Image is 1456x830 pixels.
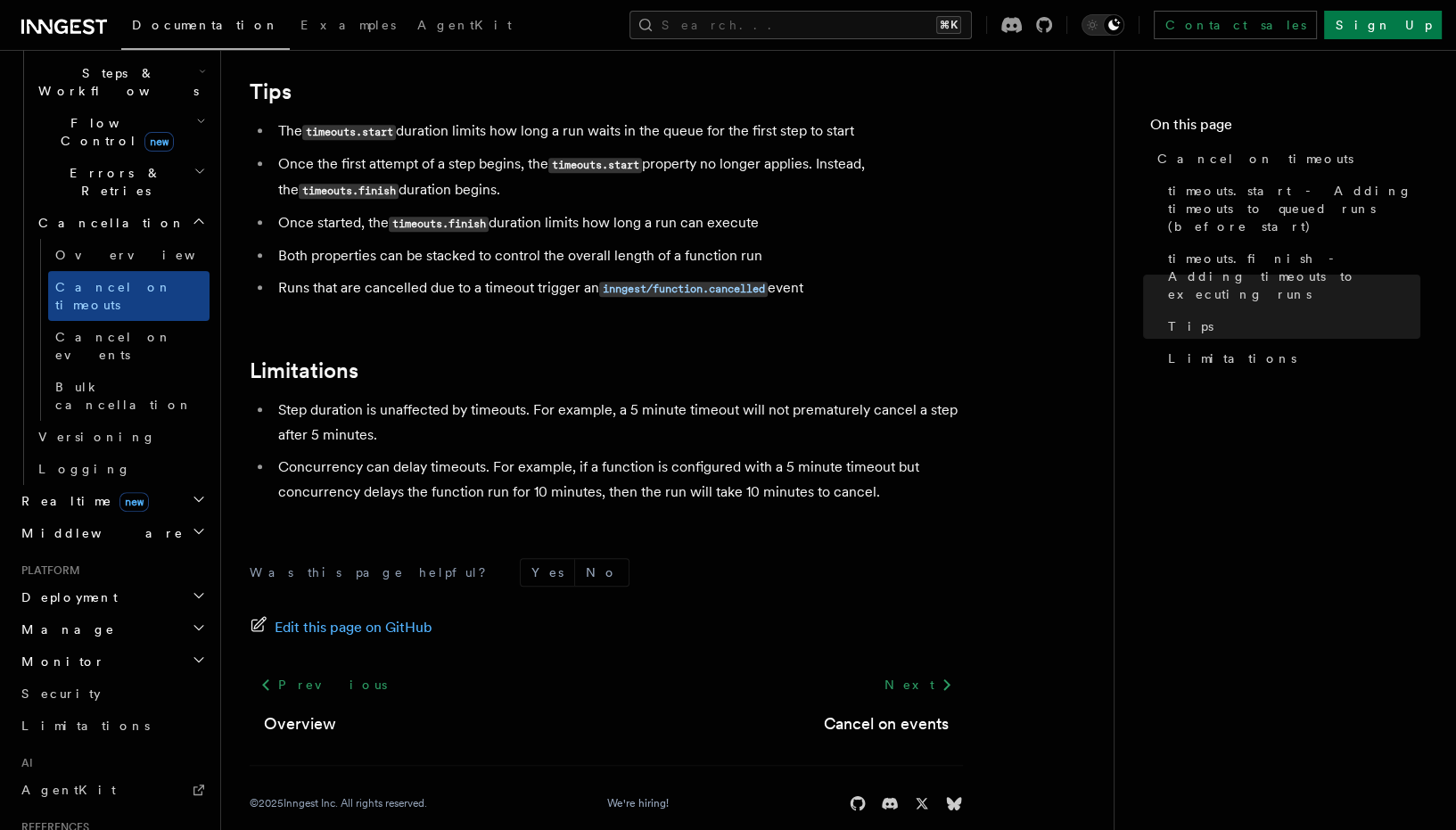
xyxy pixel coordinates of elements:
a: timeouts.start - Adding timeouts to queued runs (before start) [1161,175,1420,242]
code: inngest/function.cancelled [599,282,768,297]
span: Tips [1168,317,1213,335]
li: Once the first attempt of a step begins, the property no longer applies. Instead, the duration be... [273,152,963,203]
a: Tips [1161,310,1420,342]
span: Steps & Workflows [31,64,199,100]
button: Monitor [14,645,210,678]
span: Examples [300,18,396,32]
li: Runs that are cancelled due to a timeout trigger an event [273,275,963,301]
a: Overview [48,239,210,271]
span: Bulk cancellation [55,380,193,412]
a: inngest/function.cancelled [599,279,768,296]
a: Cancel on events [824,711,949,736]
li: Concurrency can delay timeouts. For example, if a function is configured with a 5 minute timeout ... [273,455,963,505]
span: AgentKit [21,783,116,797]
div: Cancellation [31,239,210,421]
a: We're hiring! [607,796,669,810]
span: new [144,132,174,152]
a: Logging [31,453,210,485]
a: Tips [250,79,292,104]
a: AgentKit [407,5,522,48]
span: Logging [38,462,131,476]
button: Steps & Workflows [31,57,210,107]
a: Limitations [1161,342,1420,374]
span: Flow Control [31,114,196,150]
span: AI [14,756,33,770]
span: Cancel on timeouts [1157,150,1353,168]
a: Cancel on timeouts [1150,143,1420,175]
button: Middleware [14,517,210,549]
button: Flow Controlnew [31,107,210,157]
span: Middleware [14,524,184,542]
span: AgentKit [417,18,512,32]
a: Documentation [121,5,290,50]
li: Once started, the duration limits how long a run can execute [273,210,963,236]
a: Cancel on timeouts [48,271,210,321]
a: Examples [290,5,407,48]
button: Errors & Retries [31,157,210,207]
kbd: ⌘K [936,16,961,34]
span: Cancellation [31,214,185,232]
span: Errors & Retries [31,164,193,200]
span: Manage [14,620,115,638]
div: Inngest Functions [14,25,210,485]
span: Security [21,686,101,701]
a: timeouts.finish - Adding timeouts to executing runs [1161,242,1420,310]
span: Realtime [14,492,149,510]
button: Manage [14,613,210,645]
a: Sign Up [1324,11,1442,39]
a: Bulk cancellation [48,371,210,421]
span: Edit this page on GitHub [275,615,432,640]
span: Cancel on timeouts [55,280,172,312]
a: Edit this page on GitHub [250,615,432,640]
span: Overview [55,248,239,262]
a: Limitations [14,710,210,742]
span: Cancel on events [55,330,172,362]
a: Overview [264,711,336,736]
h4: On this page [1150,114,1420,143]
a: Security [14,678,210,710]
span: Limitations [21,719,150,733]
button: Toggle dark mode [1082,14,1124,36]
a: AgentKit [14,774,210,806]
code: timeouts.finish [389,217,489,232]
a: Limitations [250,358,358,383]
a: Versioning [31,421,210,453]
span: Limitations [1168,349,1296,367]
div: © 2025 Inngest Inc. All rights reserved. [250,796,427,810]
code: timeouts.start [302,125,396,140]
button: Realtimenew [14,485,210,517]
a: Previous [250,669,397,701]
span: Deployment [14,588,118,606]
li: The duration limits how long a run waits in the queue for the first step to start [273,119,963,144]
a: Cancel on events [48,321,210,371]
button: Search...⌘K [629,11,972,39]
button: Deployment [14,581,210,613]
span: new [119,492,149,512]
p: Was this page helpful? [250,563,498,581]
span: Monitor [14,653,105,670]
li: Step duration is unaffected by timeouts. For example, a 5 minute timeout will not prematurely can... [273,398,963,448]
a: Next [873,669,963,701]
button: No [575,559,629,586]
span: Versioning [38,430,156,444]
button: Cancellation [31,207,210,239]
span: Documentation [132,18,279,32]
span: timeouts.start - Adding timeouts to queued runs (before start) [1168,182,1420,235]
code: timeouts.start [548,158,642,173]
code: timeouts.finish [299,184,399,199]
li: Both properties can be stacked to control the overall length of a function run [273,243,963,268]
a: Contact sales [1154,11,1317,39]
button: Yes [521,559,574,586]
span: Platform [14,563,80,578]
span: timeouts.finish - Adding timeouts to executing runs [1168,250,1420,303]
